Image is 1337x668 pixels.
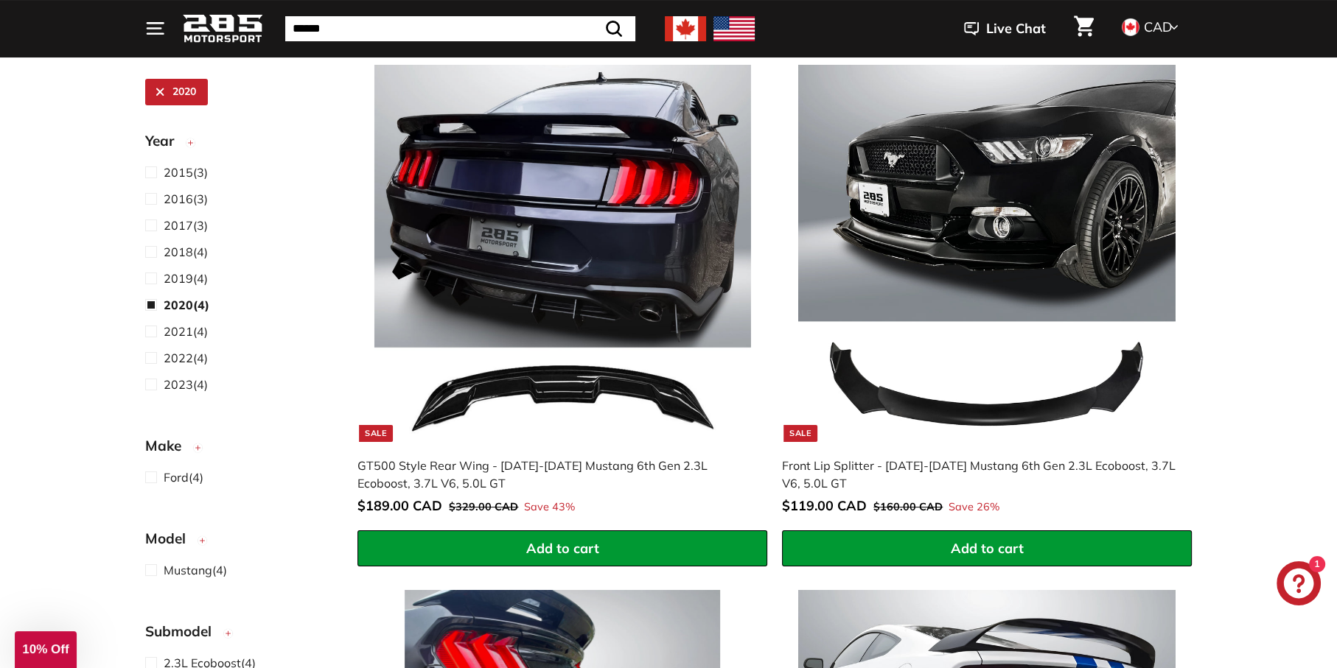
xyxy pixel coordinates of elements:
[986,19,1046,38] span: Live Chat
[15,631,77,668] div: 10% Off
[164,270,208,287] span: (4)
[1144,18,1172,35] span: CAD
[782,497,867,514] span: $119.00 CAD
[164,468,203,486] span: (4)
[145,126,334,163] button: Year
[949,499,999,516] span: Save 26%
[164,470,189,485] span: Ford
[164,165,193,180] span: 2015
[164,245,193,259] span: 2018
[782,457,1177,492] div: Front Lip Splitter - [DATE]-[DATE] Mustang 6th Gen 2.3L Ecoboost, 3.7L V6, 5.0L GT
[164,324,193,339] span: 2021
[164,351,193,365] span: 2022
[164,323,208,340] span: (4)
[145,528,197,549] span: Model
[145,130,185,152] span: Year
[145,435,192,457] span: Make
[285,16,635,41] input: Search
[164,296,209,314] span: (4)
[782,49,1192,530] a: Sale Front Lip Splitter - [DATE]-[DATE] Mustang 6th Gen 2.3L Ecoboost, 3.7L V6, 5.0L GT Save 26%
[951,540,1024,557] span: Add to cart
[524,499,575,516] span: Save 43%
[145,621,223,642] span: Submodel
[526,540,599,557] span: Add to cart
[164,563,212,577] span: Mustang
[357,49,767,530] a: Sale GT500 Style Rear Wing - [DATE]-[DATE] Mustang 6th Gen 2.3L Ecoboost, 3.7L V6, 5.0L GT Save 43%
[182,12,263,46] img: Logo_285_Motorsport_areodynamics_components
[164,164,208,181] span: (3)
[145,79,208,105] a: 2020
[164,217,208,234] span: (3)
[783,425,817,442] div: Sale
[145,524,334,560] button: Model
[164,190,208,208] span: (3)
[1272,561,1325,609] inbox-online-store-chat: Shopify online store chat
[145,431,334,468] button: Make
[164,271,193,286] span: 2019
[22,642,69,656] span: 10% Off
[873,500,943,513] span: $160.00 CAD
[164,298,193,312] span: 2020
[449,500,518,513] span: $329.00 CAD
[145,616,334,653] button: Submodel
[164,218,193,233] span: 2017
[357,497,442,514] span: $189.00 CAD
[1065,4,1103,54] a: Cart
[164,243,208,261] span: (4)
[357,457,753,492] div: GT500 Style Rear Wing - [DATE]-[DATE] Mustang 6th Gen 2.3L Ecoboost, 3.7L V6, 5.0L GT
[945,10,1065,47] button: Live Chat
[782,530,1192,567] button: Add to cart
[164,349,208,367] span: (4)
[164,377,193,392] span: 2023
[164,561,227,579] span: (4)
[359,425,393,442] div: Sale
[164,376,208,393] span: (4)
[164,191,193,206] span: 2016
[357,530,767,567] button: Add to cart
